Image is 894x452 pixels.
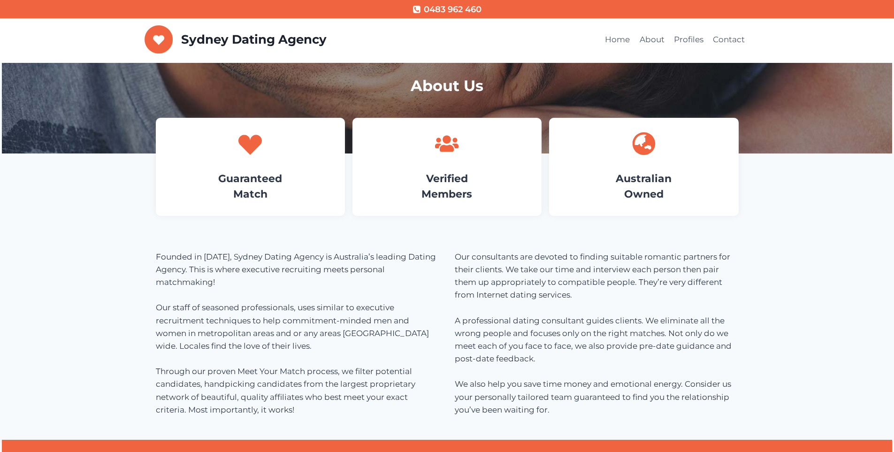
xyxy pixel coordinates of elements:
[145,25,173,54] img: Sydney Dating Agency
[218,172,282,200] a: GuaranteedMatch
[600,29,634,51] a: Home
[145,25,327,54] a: Sydney Dating Agency
[708,29,749,51] a: Contact
[669,29,708,51] a: Profiles
[156,251,440,416] p: Founded in [DATE], Sydney Dating Agency is Australia’s leading Dating Agency. This is where execu...
[616,172,672,200] a: AustralianOwned
[634,29,669,51] a: About
[181,32,327,47] p: Sydney Dating Agency
[424,3,481,16] span: 0483 962 460
[421,172,472,200] a: VerifiedMembers
[455,251,739,416] p: Our consultants are devoted to finding suitable romantic partners for their clients. We take our ...
[156,75,739,97] h1: About Us
[413,3,481,16] a: 0483 962 460
[600,29,750,51] nav: Primary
